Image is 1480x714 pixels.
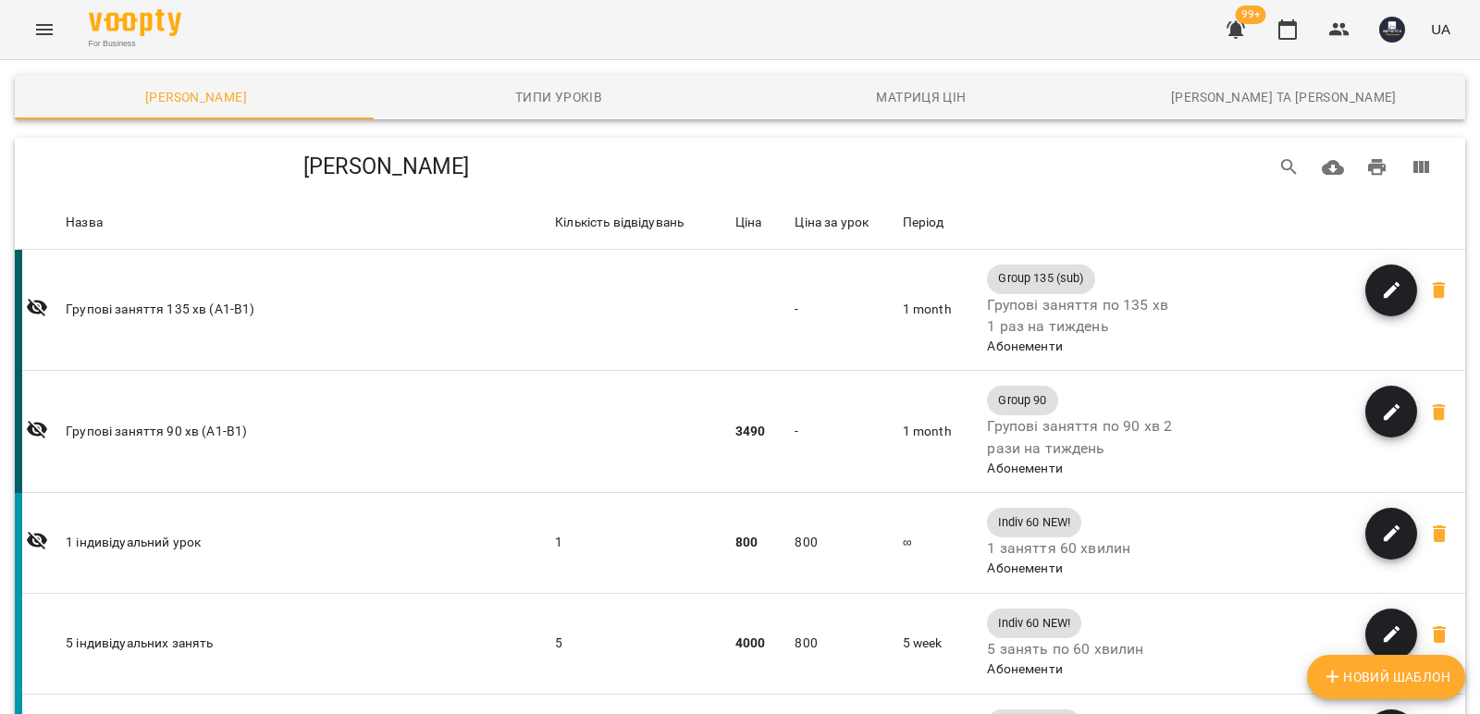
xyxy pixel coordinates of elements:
div: Абонементи [987,660,1461,679]
td: 5 week [899,593,984,694]
span: [PERSON_NAME] [26,86,366,108]
div: Період [903,212,944,234]
p: Групові заняття по 135 хв 1 раз на тиждень [987,294,1172,338]
span: Ви впевнені, що хочете видалити Групові заняття 135 хв (А1-В1)? [1417,268,1461,313]
p: 1 заняття 60 хвилин [987,537,1172,560]
span: Group 90 [987,392,1057,409]
span: Матриця цін [751,86,1091,108]
div: Ціна [735,212,762,234]
div: Sort [66,212,103,234]
button: View Columns [1399,145,1443,190]
b: 4000 [735,635,766,650]
span: Ціна за урок [795,212,894,234]
span: UA [1431,19,1450,39]
span: 99+ [1236,6,1266,24]
div: Sort [555,212,684,234]
div: Sort [903,212,944,234]
span: Типи уроків [388,86,729,108]
b: 3490 [735,424,766,438]
span: For Business [89,38,181,50]
button: Новий Шаблон [1307,655,1465,699]
td: ∞ [899,493,984,594]
td: Групові заняття 90 хв (А1-В1) [62,371,551,493]
img: e7cd9ba82654fddca2813040462380a1.JPG [1379,17,1405,43]
td: 800 [791,593,898,694]
td: 1 month [899,250,984,371]
span: Group 135 (sub) [987,270,1094,287]
td: Групові заняття 135 хв (А1-В1) [62,250,551,371]
div: Sort [735,212,762,234]
img: Voopty Logo [89,9,181,36]
span: Indiv 60 NEW! [987,615,1081,632]
div: Абонементи [987,460,1461,478]
div: Ціна за урок [795,212,869,234]
td: 1 month [899,371,984,493]
span: Ви впевнені, що хочете видалити 5 індивідуальних занять ? [1417,612,1461,657]
div: Sort [795,212,869,234]
td: 5 [551,593,732,694]
button: Завантажити CSV [1311,145,1355,190]
td: 1 індивідуальний урок [62,493,551,594]
button: Menu [22,7,67,52]
b: 800 [735,535,758,549]
td: - [791,250,898,371]
span: [PERSON_NAME] та [PERSON_NAME] [1114,86,1454,108]
span: Ви впевнені, що хочете видалити Групові заняття 90 хв (А1-В1)? [1417,390,1461,435]
td: 1 [551,493,732,594]
p: 5 занять по 60 хвилин [987,638,1172,660]
div: Абонементи [987,338,1461,356]
div: Абонементи [987,560,1461,578]
span: Новий Шаблон [1322,666,1450,688]
div: Table Toolbar [15,138,1465,197]
h5: [PERSON_NAME] [37,153,734,181]
p: Групові заняття по 90 хв 2 рази на тиждень [987,415,1172,459]
button: Search [1267,145,1312,190]
div: Кількість відвідувань [555,212,684,234]
div: Назва [66,212,103,234]
td: 5 індивідуальних занять [62,593,551,694]
span: Ціна [735,212,788,234]
span: Indiv 60 NEW! [987,514,1081,531]
button: UA [1424,12,1458,46]
span: Ви впевнені, що хочете видалити 1 індивідуальний урок? [1417,511,1461,556]
span: Назва [66,212,548,234]
td: - [791,371,898,493]
button: Друк [1355,145,1400,190]
span: Кількість відвідувань [555,212,728,234]
td: 800 [791,493,898,594]
span: Період [903,212,980,234]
